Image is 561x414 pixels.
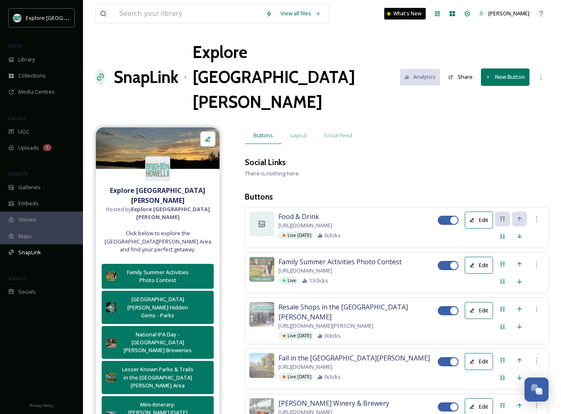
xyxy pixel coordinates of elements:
img: a4640c85-7424-4525-9bb0-11fce293a3a6.jpg [106,373,116,382]
span: Fall in the [GEOGRAPHIC_DATA][PERSON_NAME] [278,353,430,363]
a: View all files [276,5,325,22]
span: WIDGETS [8,170,27,177]
div: Live [DATE] [278,332,313,340]
span: Media Centres [18,88,55,96]
img: ec25abca-a21d-4a1c-a281-32fdf668132d.jpg [249,353,274,378]
img: 9c2f3f3e-11fb-4a41-a41f-4bf17ef1fdfc.jpg [249,302,274,327]
button: Edit [465,302,493,319]
a: Analytics [400,69,444,85]
a: Privacy Policy [29,400,54,410]
button: [GEOGRAPHIC_DATA][PERSON_NAME] Hidden Gems - Parks [102,291,214,324]
img: 780d2fcb-ceba-43ce-86e3-0cb6ea6e546a.jpg [106,338,116,348]
button: Edit [465,257,493,274]
span: SnapLink [18,248,41,256]
a: What's New [384,8,426,19]
img: 1a36001f-5522-4d48-a417-bd9d475dc4a5.jpg [106,302,116,312]
span: [URL][DOMAIN_NAME][PERSON_NAME] [278,322,373,330]
span: MEDIA [8,43,23,49]
a: [PERSON_NAME] [475,5,534,22]
img: %2540trevapeach%25203.png [96,127,220,169]
span: Privacy Policy [29,403,54,408]
span: [PERSON_NAME] Winery & Brewery [278,398,389,408]
button: Analytics [400,69,440,85]
span: SOCIALS [8,275,25,281]
input: Search your library [115,5,261,23]
span: 13 clicks [309,277,328,285]
img: 67e7af72-b6c8-455a-acf8-98e6fe1b68aa.avif [13,14,22,22]
span: COLLECT [8,115,26,121]
button: Edit [465,353,493,370]
strong: Explore [GEOGRAPHIC_DATA][PERSON_NAME] [131,205,210,221]
span: Hosted by [100,205,215,221]
button: Open Chat [524,377,549,402]
button: Share [444,69,477,85]
span: There is nothing here. [245,170,300,177]
button: Edit [465,212,493,229]
img: 530110d9-099a-47c6-b3c2-d11fc36d7865.jpg [249,257,274,282]
button: New Button [481,68,529,85]
span: Buttons [254,132,273,139]
span: Galleries [18,183,41,191]
span: Uploads [18,144,39,152]
h3: Social Links [245,156,286,168]
h1: Explore [GEOGRAPHIC_DATA][PERSON_NAME] [193,40,400,114]
div: Family Summer Activities Photo Contest [120,268,195,284]
span: Food & Drink [278,212,319,222]
span: Family Summer Activities Photo Contest [278,257,402,267]
span: Stories [18,216,36,224]
div: 1 [43,144,51,151]
img: 67e7af72-b6c8-455a-acf8-98e6fe1b68aa.avif [145,156,170,181]
strong: Explore [GEOGRAPHIC_DATA][PERSON_NAME] [110,186,205,205]
div: National IPA Day - [GEOGRAPHIC_DATA][PERSON_NAME] Breweries [120,331,195,355]
span: [URL][DOMAIN_NAME] [278,363,332,371]
span: Socials [18,288,36,296]
span: Click below to explore the [GEOGRAPHIC_DATA][PERSON_NAME] Area and find your perfect getaway. [100,229,215,253]
span: Maps [18,232,32,240]
h3: Buttons [245,191,549,203]
span: Social Feed [324,132,352,139]
span: UGC [18,128,29,136]
span: Resale Shops in the [GEOGRAPHIC_DATA][PERSON_NAME] [278,302,438,322]
a: SnapLink [114,65,178,90]
span: [URL][DOMAIN_NAME] [278,222,332,229]
img: 530110d9-099a-47c6-b3c2-d11fc36d7865.jpg [106,271,116,281]
span: 0 clicks [324,373,341,381]
span: Embeds [18,200,39,207]
span: Library [18,56,35,63]
span: 0 clicks [324,332,341,340]
span: 0 clicks [324,231,341,239]
div: Lesser Known Parks & Trails in the [GEOGRAPHIC_DATA][PERSON_NAME] Area [120,365,195,390]
div: Live [278,277,298,285]
span: Collections [18,72,46,80]
button: National IPA Day - [GEOGRAPHIC_DATA][PERSON_NAME] Breweries [102,326,214,359]
span: [URL][DOMAIN_NAME] [278,267,332,275]
div: Live [DATE] [278,231,313,239]
div: Live [DATE] [278,373,313,381]
span: [PERSON_NAME] [488,10,529,17]
span: Layout [290,132,307,139]
div: [GEOGRAPHIC_DATA][PERSON_NAME] Hidden Gems - Parks [120,295,195,319]
button: Lesser Known Parks & Trails in the [GEOGRAPHIC_DATA][PERSON_NAME] Area [102,361,214,394]
span: Explore [GEOGRAPHIC_DATA][PERSON_NAME] [26,14,140,22]
button: Family Summer Activities Photo Contest [102,264,214,289]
